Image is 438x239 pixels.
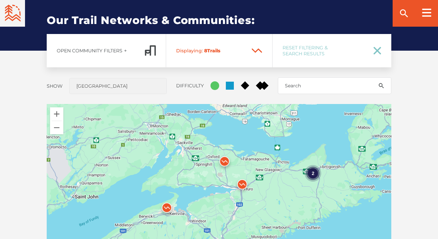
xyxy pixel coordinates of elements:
[305,165,321,182] div: 2
[283,45,365,57] span: Reset Filtering & Search Results
[218,48,221,54] span: s
[57,48,122,54] span: Open Community Filters
[176,83,204,89] label: Difficulty
[378,82,385,89] ion-icon: search
[204,48,207,54] span: 8
[50,107,63,121] button: Zoom in
[176,48,203,54] span: Displaying:
[278,77,391,94] input: Search
[50,121,63,134] button: Zoom out
[176,48,246,54] span: Trail
[47,34,166,67] a: Open Community Filtersadd
[273,34,391,67] a: Reset Filtering & Search Results
[371,77,391,94] button: search
[399,8,409,19] ion-icon: search
[123,48,128,53] ion-icon: add
[47,83,63,89] label: Show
